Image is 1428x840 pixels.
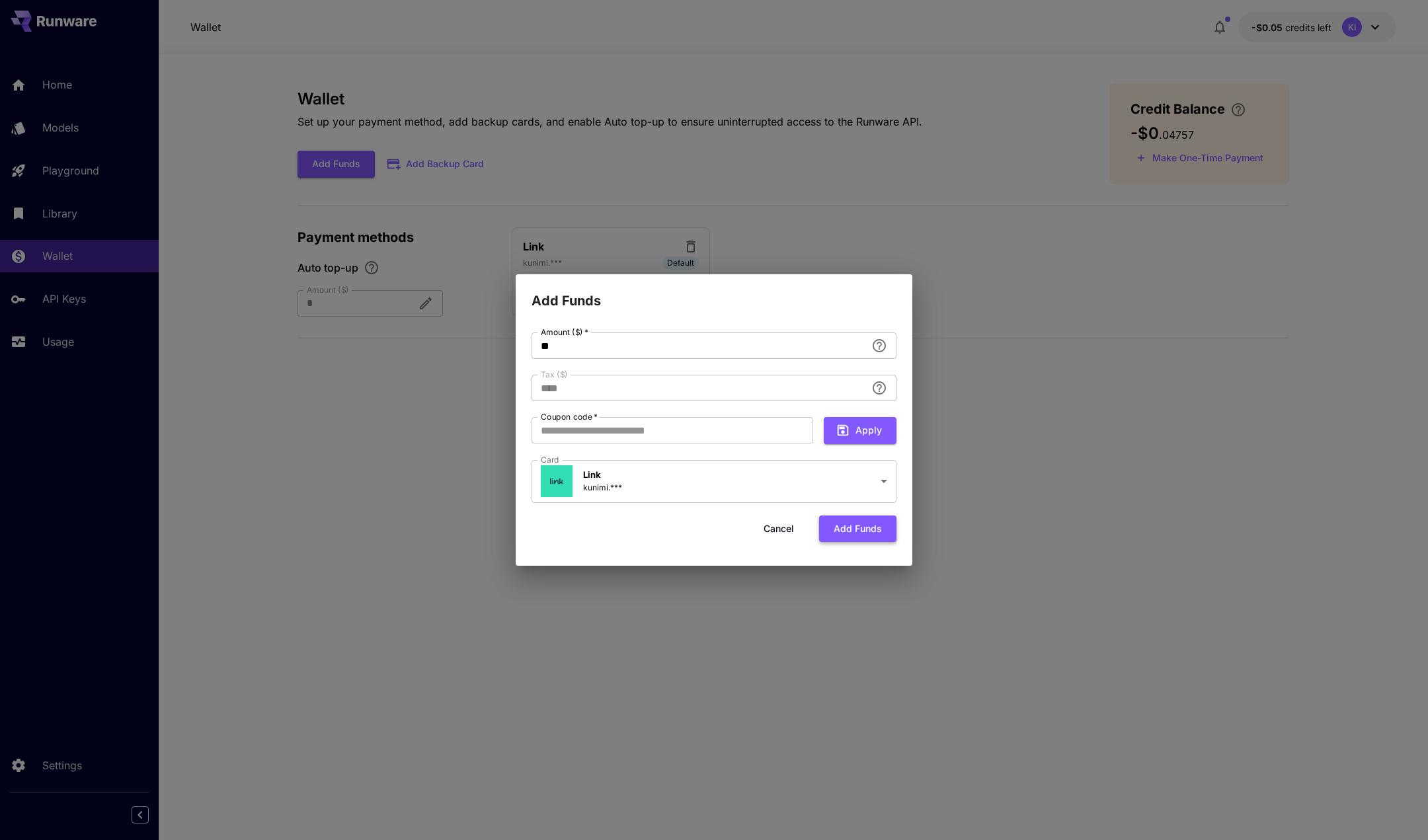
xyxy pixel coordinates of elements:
p: Link [583,469,622,482]
h2: Add Funds [516,274,912,311]
label: Coupon code [541,411,598,422]
label: Card [541,454,559,465]
label: Amount ($) [541,326,588,338]
label: Tax ($) [541,369,568,380]
button: Add funds [819,515,896,543]
button: Apply [824,417,896,444]
button: Cancel [749,515,809,543]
